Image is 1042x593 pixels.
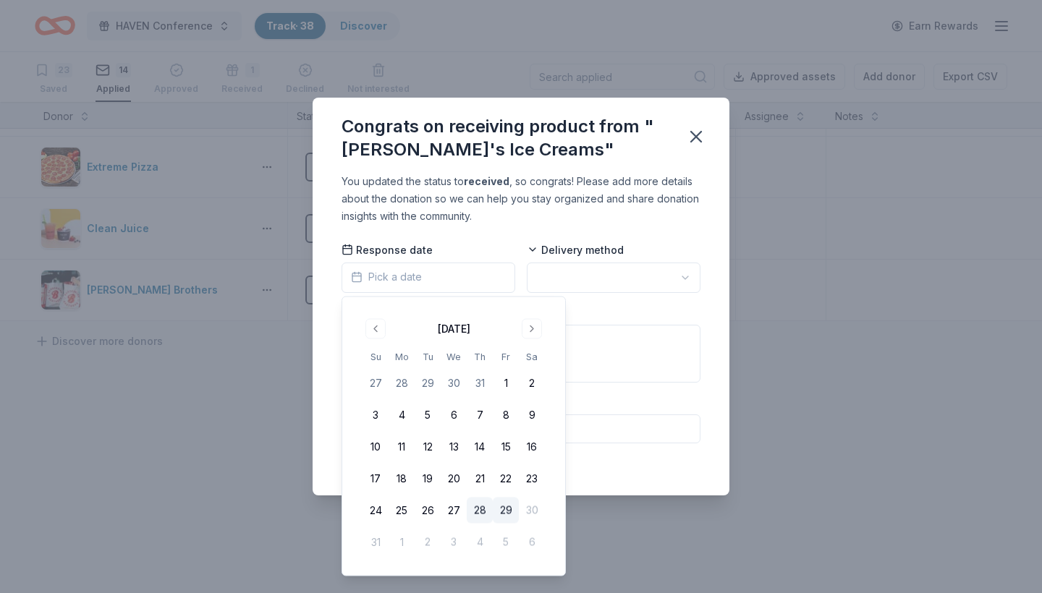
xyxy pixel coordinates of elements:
[342,243,433,257] span: Response date
[519,466,545,492] button: 23
[363,466,389,492] button: 17
[415,349,441,364] th: Tuesday
[351,268,422,286] span: Pick a date
[389,349,415,364] th: Monday
[467,349,493,364] th: Thursday
[415,370,441,396] button: 29
[519,402,545,428] button: 9
[441,370,467,396] button: 30
[467,466,493,492] button: 21
[441,434,467,460] button: 13
[389,498,415,524] button: 25
[363,349,389,364] th: Sunday
[415,466,441,492] button: 19
[467,434,493,460] button: 14
[342,115,669,161] div: Congrats on receiving product from "[PERSON_NAME]'s Ice Creams"
[519,370,545,396] button: 2
[493,402,519,428] button: 8
[441,498,467,524] button: 27
[438,320,470,338] div: [DATE]
[522,319,542,339] button: Go to next month
[441,402,467,428] button: 6
[493,434,519,460] button: 15
[363,498,389,524] button: 24
[363,370,389,396] button: 27
[342,263,515,293] button: Pick a date
[389,466,415,492] button: 18
[441,466,467,492] button: 20
[415,498,441,524] button: 26
[493,498,519,524] button: 29
[389,402,415,428] button: 4
[464,175,509,187] b: received
[363,402,389,428] button: 3
[467,498,493,524] button: 28
[519,349,545,364] th: Saturday
[415,434,441,460] button: 12
[389,370,415,396] button: 28
[519,434,545,460] button: 16
[365,319,386,339] button: Go to previous month
[527,243,624,257] span: Delivery method
[363,434,389,460] button: 10
[493,349,519,364] th: Friday
[467,402,493,428] button: 7
[493,466,519,492] button: 22
[467,370,493,396] button: 31
[415,402,441,428] button: 5
[342,173,700,225] div: You updated the status to , so congrats! Please add more details about the donation so we can hel...
[441,349,467,364] th: Wednesday
[389,434,415,460] button: 11
[493,370,519,396] button: 1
